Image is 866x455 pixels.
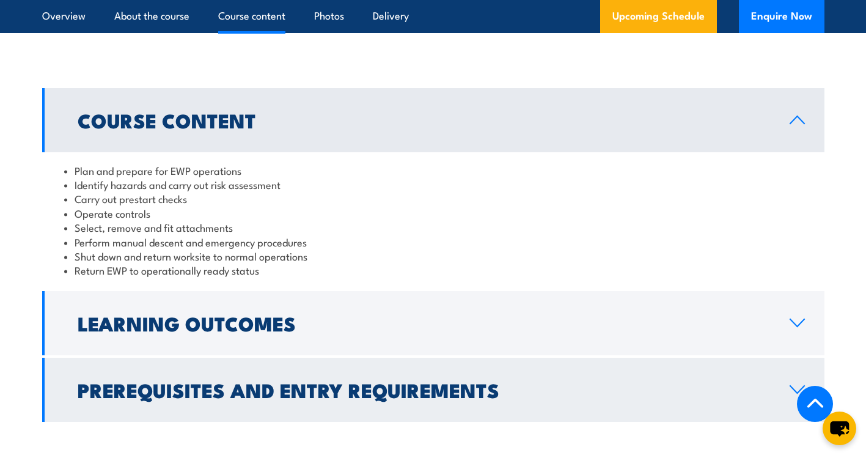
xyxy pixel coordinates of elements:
a: Course Content [42,88,824,152]
li: Operate controls [64,206,802,220]
a: Learning Outcomes [42,291,824,355]
li: Plan and prepare for EWP operations [64,163,802,177]
li: Select, remove and fit attachments [64,220,802,234]
li: Carry out prestart checks [64,191,802,205]
a: Prerequisites and Entry Requirements [42,358,824,422]
li: Perform manual descent and emergency procedures [64,235,802,249]
li: Return EWP to operationally ready status [64,263,802,277]
button: chat-button [823,412,856,445]
h2: Prerequisites and Entry Requirements [78,381,770,398]
li: Identify hazards and carry out risk assessment [64,177,802,191]
li: Shut down and return worksite to normal operations [64,249,802,263]
h2: Learning Outcomes [78,314,770,331]
h2: Course Content [78,111,770,128]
